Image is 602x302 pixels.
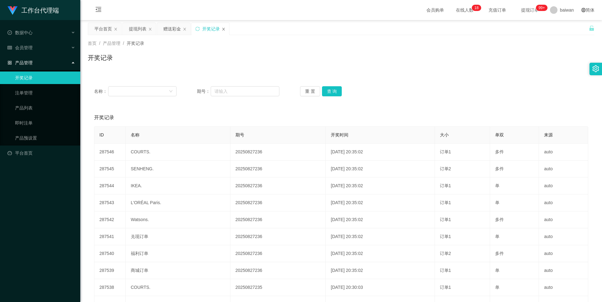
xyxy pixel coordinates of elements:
span: 单 [495,268,499,273]
td: 兑现订单 [126,228,230,245]
td: 20250827236 [230,245,326,262]
td: [DATE] 20:35:02 [326,161,435,177]
td: [DATE] 20:30:03 [326,279,435,296]
span: 订单1 [440,217,451,222]
img: logo.9652507e.png [8,6,18,15]
a: 产品预设置 [15,132,75,144]
td: auto [539,194,588,211]
td: auto [539,211,588,228]
span: 订单1 [440,183,451,188]
div: 赠送彩金 [163,23,181,35]
span: 单 [495,285,499,290]
td: auto [539,245,588,262]
span: 单 [495,183,499,188]
span: 产品管理 [103,41,120,46]
td: auto [539,144,588,161]
td: 287542 [94,211,126,228]
a: 工作台代理端 [8,8,59,13]
h1: 工作台代理端 [21,0,59,20]
span: 订单1 [440,268,451,273]
span: / [123,41,124,46]
span: 开奖记录 [94,114,114,121]
td: [DATE] 20:35:02 [326,245,435,262]
i: 图标: appstore-o [8,61,12,65]
sup: 980 [536,5,547,11]
td: SENHENG. [126,161,230,177]
i: 图标: menu-fold [88,0,109,20]
span: 名称： [94,88,108,95]
a: 图标: dashboard平台首页 [8,147,75,159]
span: 在线人数 [453,8,477,12]
td: 20250827236 [230,177,326,194]
span: 多件 [495,217,504,222]
button: 查 询 [322,86,342,96]
span: 开奖记录 [127,41,144,46]
sup: 18 [472,5,481,11]
td: IKEA. [126,177,230,194]
td: 20250827236 [230,262,326,279]
h1: 开奖记录 [88,53,113,62]
i: 图标: close [148,27,152,31]
td: auto [539,228,588,245]
a: 开奖记录 [15,72,75,84]
span: 数据中心 [8,30,33,35]
td: auto [539,177,588,194]
span: 来源 [544,132,553,137]
span: 单 [495,234,499,239]
a: 产品列表 [15,102,75,114]
td: auto [539,161,588,177]
span: ID [99,132,104,137]
i: 图标: down [169,89,173,94]
span: 多件 [495,251,504,256]
span: 多件 [495,166,504,171]
span: 大小 [440,132,449,137]
span: 订单2 [440,251,451,256]
div: 平台首页 [94,23,112,35]
i: 图标: unlock [589,25,594,31]
span: 单 [495,200,499,205]
td: 287543 [94,194,126,211]
span: 多件 [495,149,504,154]
span: 订单1 [440,149,451,154]
button: 重 置 [300,86,320,96]
span: 提现订单 [518,8,542,12]
span: / [99,41,100,46]
td: 20250827236 [230,161,326,177]
td: 287538 [94,279,126,296]
td: 287541 [94,228,126,245]
span: 订单1 [440,285,451,290]
i: 图标: table [8,45,12,50]
span: 开奖时间 [331,132,348,137]
td: 287539 [94,262,126,279]
td: COURTS. [126,144,230,161]
td: [DATE] 20:35:02 [326,194,435,211]
td: 287544 [94,177,126,194]
td: auto [539,279,588,296]
span: 产品管理 [8,60,33,65]
span: 名称 [131,132,140,137]
i: 图标: close [222,27,225,31]
i: 图标: check-circle-o [8,30,12,35]
td: 20250827236 [230,144,326,161]
div: 开奖记录 [202,23,220,35]
span: 订单1 [440,200,451,205]
td: [DATE] 20:35:02 [326,228,435,245]
td: [DATE] 20:35:02 [326,262,435,279]
a: 即时注单 [15,117,75,129]
td: 287540 [94,245,126,262]
i: 图标: global [581,8,586,12]
input: 请输入 [211,86,279,96]
td: 287545 [94,161,126,177]
i: 图标: sync [195,27,200,31]
td: L'ORÉAL Paris. [126,194,230,211]
span: 充值订单 [485,8,509,12]
p: 8 [477,5,479,11]
td: 20250827236 [230,228,326,245]
td: 20250827236 [230,194,326,211]
td: COURTS. [126,279,230,296]
i: 图标: close [183,27,187,31]
td: [DATE] 20:35:02 [326,144,435,161]
td: [DATE] 20:35:02 [326,211,435,228]
td: [DATE] 20:35:02 [326,177,435,194]
span: 期号 [235,132,244,137]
